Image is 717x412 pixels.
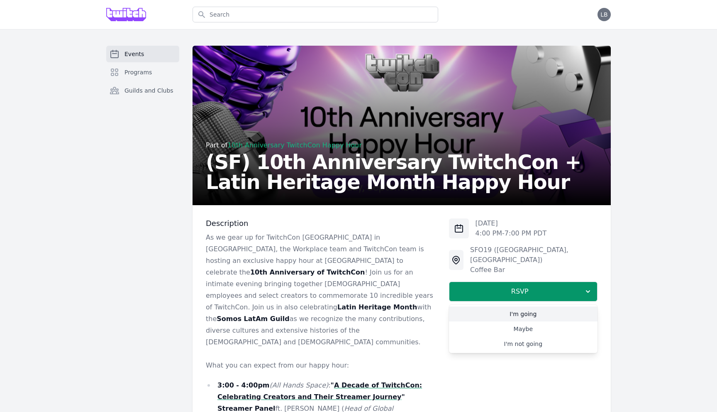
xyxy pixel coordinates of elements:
a: Events [106,46,179,62]
div: SFO19 ([GEOGRAPHIC_DATA], [GEOGRAPHIC_DATA]) [470,245,597,265]
p: As we gear up for TwitchCon [GEOGRAPHIC_DATA] in [GEOGRAPHIC_DATA], the Workplace team and Twitch... [206,232,436,348]
span: Programs [124,68,152,76]
button: LB [597,8,611,21]
p: What you can expect from our happy hour: [206,360,436,371]
div: Coffee Bar [470,265,597,275]
strong: " [331,381,334,389]
a: I'm going [449,307,597,321]
p: [DATE] [476,218,547,228]
a: Maybe [449,321,597,336]
h2: (SF) 10th Anniversary TwitchCon + Latin Heritage Month Happy Hour [206,152,597,192]
a: I'm not going [449,336,597,351]
div: RSVP [449,305,597,353]
a: 10th Anniversary TwitchCon Happy Hour [227,141,362,149]
img: Grove [106,8,146,21]
strong: 10th Anniversary of TwitchCon [250,268,365,276]
a: Guilds and Clubs [106,82,179,99]
div: Part of [206,140,597,150]
em: (All Hands Space) [270,381,329,389]
span: Events [124,50,144,58]
span: Guilds and Clubs [124,86,173,95]
a: Programs [106,64,179,81]
strong: " [401,393,405,401]
strong: 3:00 - 4:00pm [217,381,270,389]
strong: Latin Heritage Month [337,303,417,311]
strong: Somos LatAm Guild [217,315,289,323]
h3: Description [206,218,436,228]
span: LB [600,12,607,17]
p: 4:00 PM - 7:00 PM PDT [476,228,547,238]
span: RSVP [456,287,584,297]
button: RSVP [449,282,597,302]
nav: Sidebar [106,46,179,112]
input: Search [193,7,438,22]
